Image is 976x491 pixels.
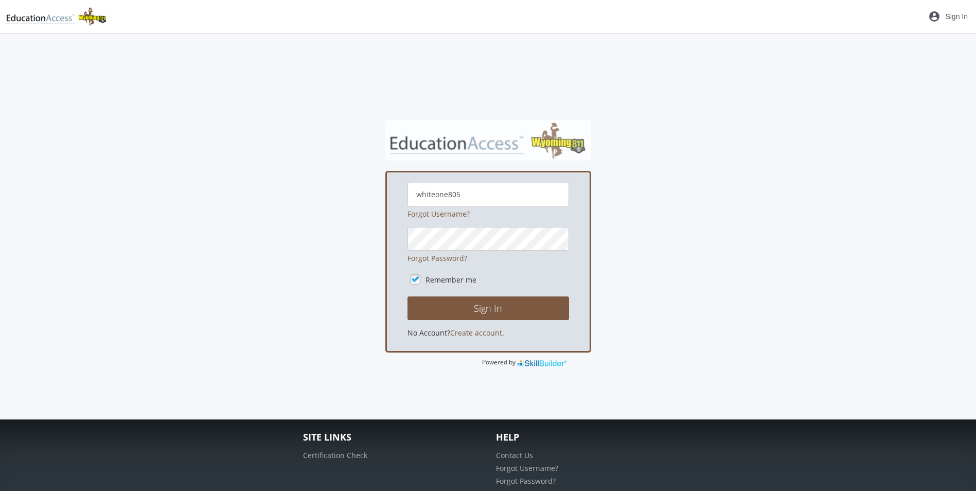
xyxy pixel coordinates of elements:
label: Remember me [425,275,476,285]
a: Forgot Password? [407,253,467,263]
a: Forgot Username? [496,463,558,473]
a: Forgot Username? [407,209,470,219]
a: Create account [450,328,502,338]
span: Powered by [482,358,516,366]
a: Contact Us [496,450,533,460]
mat-icon: account_circle [928,10,940,23]
h4: Help [496,432,673,443]
a: Certification Check [303,450,367,460]
h4: Site Links [303,432,481,443]
span: Sign In [945,7,968,26]
a: Forgot Password? [496,476,556,486]
img: SkillBuilder [517,358,567,368]
button: Sign In [407,296,569,320]
input: Username [407,183,569,206]
span: No Account? . [407,328,504,338]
